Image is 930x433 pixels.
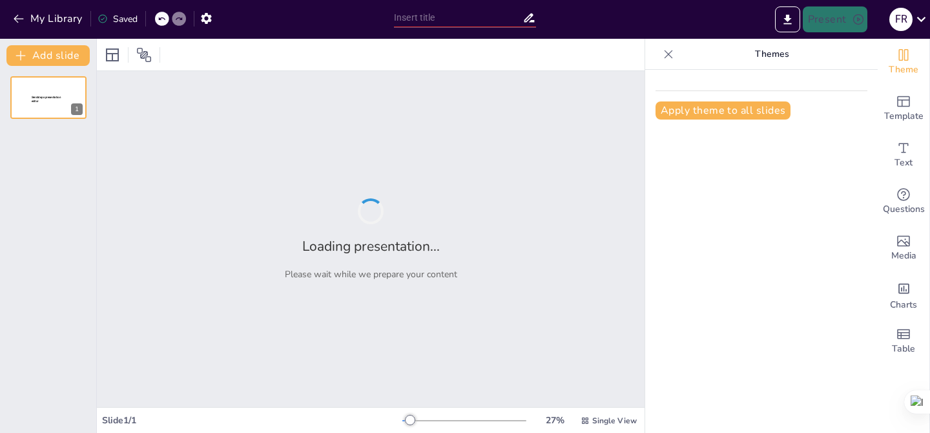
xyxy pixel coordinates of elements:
span: Table [892,342,915,356]
div: 1 [71,103,83,115]
span: Theme [889,63,918,77]
div: Add images, graphics, shapes or video [878,225,929,271]
div: F R [889,8,913,31]
button: Apply theme to all slides [656,101,790,120]
span: Template [884,109,924,123]
span: Questions [883,202,925,216]
div: Get real-time input from your audience [878,178,929,225]
div: Add a table [878,318,929,364]
div: 27 % [539,414,570,427]
span: Sendsteps presentation editor [32,96,61,103]
button: Present [803,6,867,32]
button: Export to PowerPoint [775,6,800,32]
div: 1 [10,76,87,119]
button: F R [889,6,913,32]
div: Slide 1 / 1 [102,414,402,427]
span: Single View [592,416,637,426]
div: Change the overall theme [878,39,929,85]
div: Add ready made slides [878,85,929,132]
span: Text [894,156,913,170]
div: Layout [102,45,123,65]
span: Charts [890,298,917,312]
input: Insert title [394,8,522,27]
button: My Library [10,8,88,29]
div: Add charts and graphs [878,271,929,318]
span: Position [136,47,152,63]
h2: Loading presentation... [302,237,440,255]
button: Add slide [6,45,90,66]
div: Add text boxes [878,132,929,178]
div: Saved [98,13,138,25]
span: Media [891,249,916,263]
p: Please wait while we prepare your content [285,268,457,280]
p: Themes [679,39,865,70]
